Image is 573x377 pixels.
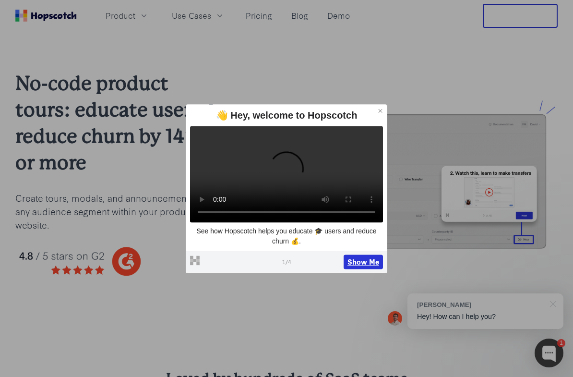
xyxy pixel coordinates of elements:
[166,8,230,24] button: Use Cases
[190,109,383,122] div: 👋 Hey, welcome to Hopscotch
[100,8,155,24] button: Product
[15,10,77,22] a: Home
[483,4,558,28] button: Free Trial
[388,311,402,326] img: Mark Spera
[172,10,211,22] span: Use Cases
[15,191,224,231] p: Create tours, modals, and announcements. Target any audience segment within your product or website.
[417,300,544,309] div: [PERSON_NAME]
[190,226,383,247] p: See how Hopscotch helps you educate 🎓 users and reduce churn 💰.
[417,312,554,322] p: Hey! How can I help you?
[282,257,291,266] span: 1 / 4
[15,70,224,176] h2: No-code product tours: educate users & reduce churn by 14% or more
[242,8,276,24] a: Pricing
[15,243,224,280] img: hopscotch g2
[344,255,383,269] button: Show Me
[557,339,565,347] div: 1
[106,10,135,22] span: Product
[287,8,312,24] a: Blog
[254,100,558,262] img: hopscotch product tours for saas businesses
[323,8,354,24] a: Demo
